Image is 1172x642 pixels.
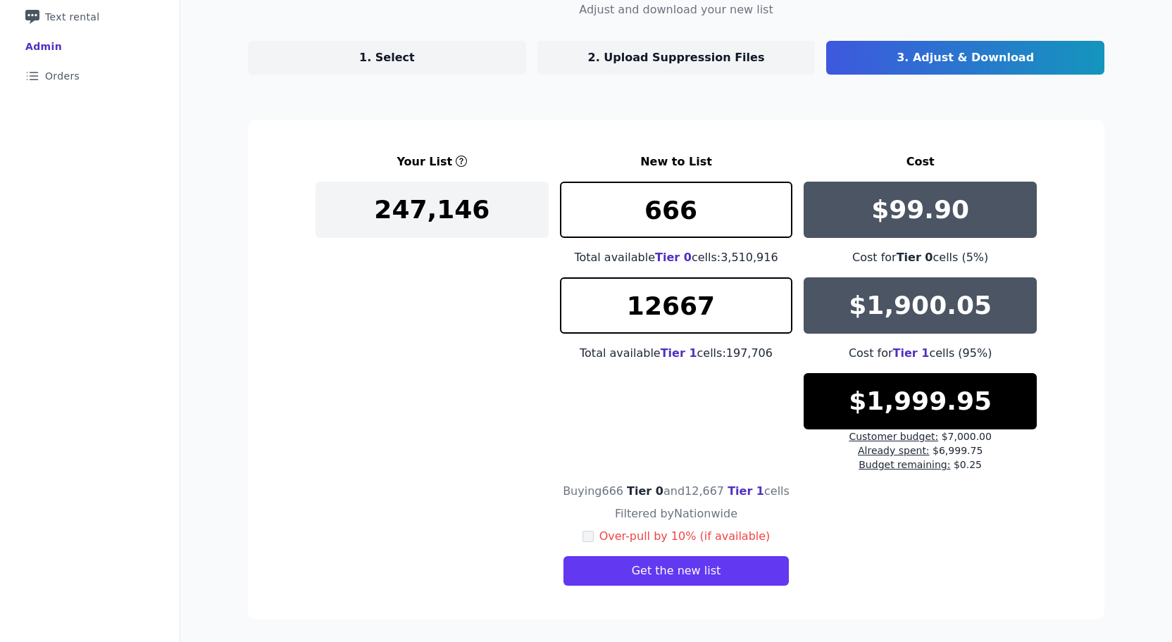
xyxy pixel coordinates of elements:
[579,1,773,18] h4: Adjust and download your new list
[537,41,816,75] a: 2. Upload Suppression Files
[11,1,168,32] a: Text rental
[359,49,415,66] p: 1. Select
[849,387,992,415] p: $1,999.95
[599,529,771,543] span: Over-pull by 10% (if available)
[871,196,969,224] p: $99.90
[804,249,1037,266] div: Cost for cells ( 5% )
[560,345,793,362] div: Total available cells: 197,706
[374,196,490,224] p: 247,146
[397,153,452,170] h3: Your List
[45,10,100,24] span: Text rental
[849,291,992,320] p: $1,900.05
[563,556,790,586] button: Get the new list
[897,251,933,264] span: Tier 0
[45,69,80,83] span: Orders
[804,153,1037,170] h3: Cost
[893,346,930,360] span: Tier 1
[627,484,663,498] span: Tier 0
[849,431,938,442] span: Customer budget:
[25,39,62,53] div: Admin
[661,346,697,360] span: Tier 1
[897,49,1034,66] p: 3. Adjust & Download
[655,251,692,264] span: Tier 0
[615,505,737,522] h4: Filtered by Nationwide
[826,41,1104,75] a: 3. Adjust & Download
[858,445,930,456] span: Already spent:
[728,484,764,498] span: Tier 1
[804,429,1037,472] div: $7,000.00 $6,999.75 $0.25
[804,345,1037,362] div: Cost for cells ( 95% )
[560,249,793,266] div: Total available cells: 3,510,916
[560,153,793,170] h3: New to List
[859,459,950,470] span: Budget remaining:
[563,483,790,500] h4: Buying 666 and 12,667 cells
[248,41,526,75] a: 1. Select
[11,61,168,92] a: Orders
[588,49,765,66] p: 2. Upload Suppression Files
